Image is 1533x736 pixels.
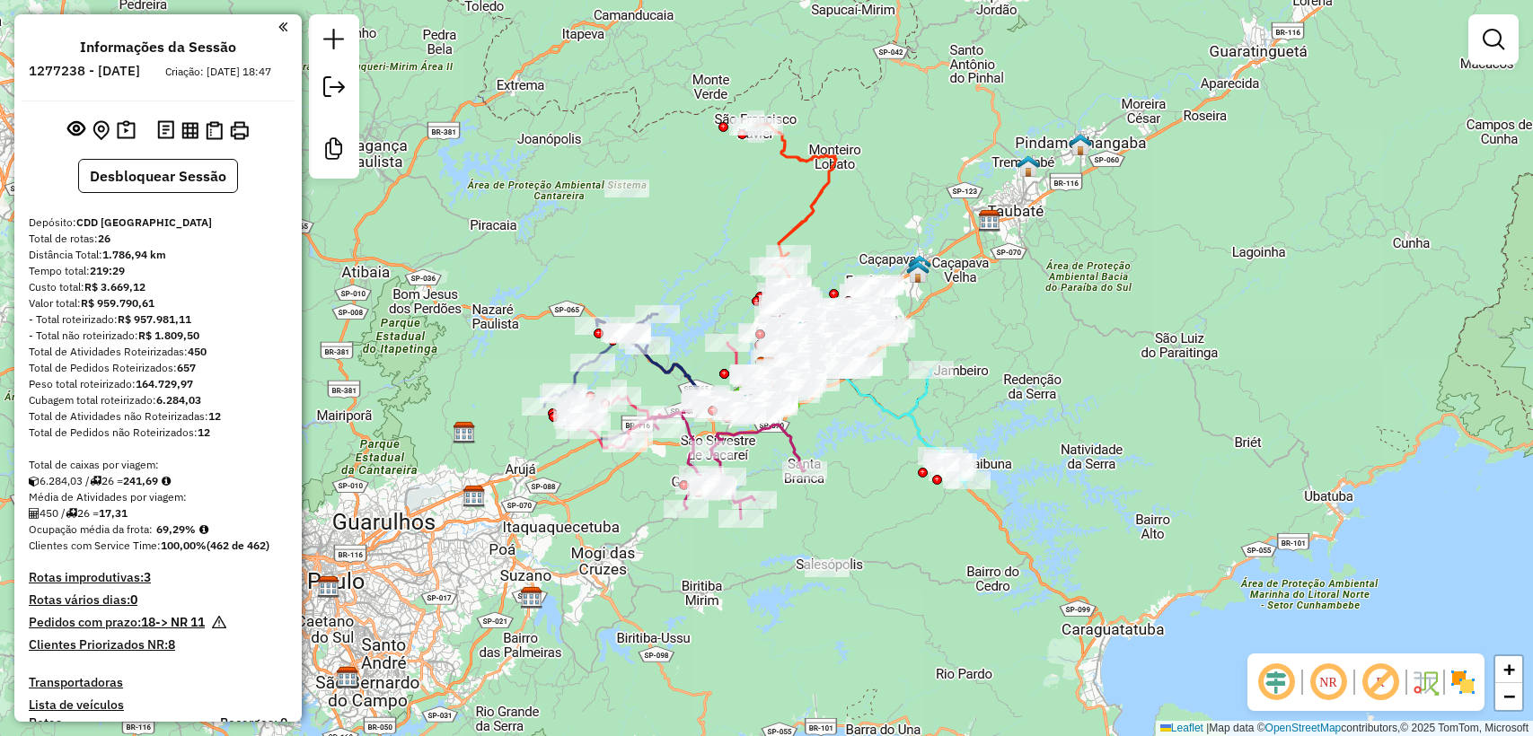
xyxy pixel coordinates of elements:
[81,296,154,310] strong: R$ 959.790,61
[156,393,201,407] strong: 6.284,03
[202,118,226,144] button: Visualizar Romaneio
[1255,661,1298,704] span: Ocultar deslocamento
[136,377,193,390] strong: 164.729,97
[199,524,208,535] em: Média calculada utilizando a maior ocupação (%Peso ou %Cubagem) de cada rota da sessão. Rotas cro...
[155,614,205,630] strong: -> NR 11
[520,586,543,609] img: CDD Suzano
[168,636,175,653] strong: 8
[78,159,238,193] button: Desbloquear Sessão
[29,539,161,552] span: Clientes com Service Time:
[29,489,287,505] div: Média de Atividades por viagem:
[29,263,287,279] div: Tempo total:
[1156,721,1533,736] div: Map data © contributors,© 2025 TomTom, Microsoft
[1069,133,1092,156] img: Pindamonhangaba
[978,209,1001,232] img: CDD Taubaté
[198,425,210,439] strong: 12
[29,63,140,79] h6: 1277238 - [DATE]
[64,116,89,145] button: Exibir sessão original
[102,248,166,261] strong: 1.786,94 km
[29,344,287,360] div: Total de Atividades Roteirizadas:
[1017,154,1040,178] img: Tremembe
[188,345,207,358] strong: 450
[118,312,191,326] strong: R$ 957.981,11
[29,328,287,344] div: - Total não roteirizado:
[98,232,110,245] strong: 26
[906,260,929,284] img: CDD Teste
[1495,656,1522,683] a: Zoom in
[1359,661,1402,704] span: Exibir rótulo
[29,360,287,376] div: Total de Pedidos Roteirizados:
[29,476,40,486] i: Cubagem total roteirizado
[29,231,287,247] div: Total de rotas:
[29,570,287,585] h4: Rotas improdutivas:
[162,476,171,486] i: Meta Caixas/viagem: 189,20 Diferença: 52,49
[1265,722,1342,734] a: OpenStreetMap
[1160,722,1203,734] a: Leaflet
[781,308,826,326] div: Atividade não roteirizada - EMPORIO DUARTE LTDA - ME
[99,506,128,520] strong: 17,31
[316,69,352,110] a: Exportar sessão
[154,117,178,145] button: Logs desbloquear sessão
[29,592,287,608] h4: Rotas vários dias:
[1206,722,1209,734] span: |
[604,180,649,197] div: Atividade não roteirizada - ACOUGUE DO ROSINHA LTDA
[80,39,236,56] h4: Informações da Sessão
[746,391,791,409] div: Atividade não roteirizada - SANTA IVANETE S DE O
[29,215,287,231] div: Depósito:
[316,131,352,171] a: Criar modelo
[278,16,287,37] a: Clique aqui para minimizar o painel
[1503,658,1515,680] span: +
[212,615,226,637] em: Há pedidos NR próximo a expirar
[908,254,931,277] img: Caçapava
[177,361,196,374] strong: 657
[156,522,196,536] strong: 69,29%
[782,350,827,368] div: Atividade não roteirizada - DRINK FLOW COMERCIO DE BEBIDAS E CIA LTD
[29,295,287,311] div: Valor total:
[76,215,212,229] strong: CDD [GEOGRAPHIC_DATA]
[84,280,145,294] strong: R$ 3.669,12
[113,117,139,145] button: Painel de Sugestão
[336,666,359,689] img: CDD Diadema
[208,409,221,423] strong: 12
[29,505,287,521] div: 450 / 26 =
[805,559,850,577] div: Atividade não roteirizada - MARIA HELOÍSA GOMES
[29,311,287,328] div: - Total roteirizado:
[207,539,269,552] strong: (462 de 462)
[29,715,62,731] a: Rotas
[90,264,125,277] strong: 219:29
[220,715,287,731] h4: Recargas: 0
[1411,668,1440,697] img: Fluxo de ruas
[29,425,287,441] div: Total de Pedidos não Roteirizados:
[754,356,778,380] img: CDD São José dos Campos
[738,323,783,341] div: Atividade não roteirizada - SUPERMERCADO MAXIMO URBANOVA LTDA
[29,637,287,653] h4: Clientes Priorizados NR:
[158,64,278,80] div: Criação: [DATE] 18:47
[29,247,287,263] div: Distância Total:
[178,118,202,142] button: Visualizar relatório de Roteirização
[838,358,883,376] div: Atividade não roteirizada - JOAO DE DEUS LIMA NETO 02292384329
[756,341,801,359] div: Atividade não roteirizada - NICOLETE NICOLETE ME
[1476,22,1511,57] a: Exibir filtros
[161,539,207,552] strong: 100,00%
[89,117,113,145] button: Centralizar mapa no depósito ou ponto de apoio
[29,522,153,536] span: Ocupação média da frota:
[29,457,287,473] div: Total de caixas por viagem:
[780,320,824,338] div: Atividade não roteirizada - ISHIBASHI e SILVA CO
[1503,685,1515,707] span: −
[29,615,205,630] h4: Pedidos com prazo:
[764,357,809,375] div: Atividade não roteirizada - SINCO COMERCIO DE AL
[316,22,352,62] a: Nova sessão e pesquisa
[141,614,155,630] strong: 18
[453,421,476,444] img: CDI Guarulhos INT
[29,508,40,519] i: Total de Atividades
[1449,668,1477,697] img: Exibir/Ocultar setores
[29,392,287,408] div: Cubagem total roteirizado:
[130,591,137,608] strong: 0
[29,473,287,489] div: 6.284,03 / 26 =
[123,474,158,487] strong: 241,69
[226,118,252,144] button: Imprimir Rotas
[138,329,199,342] strong: R$ 1.809,50
[29,376,287,392] div: Peso total roteirizado:
[29,697,287,713] h4: Lista de veículos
